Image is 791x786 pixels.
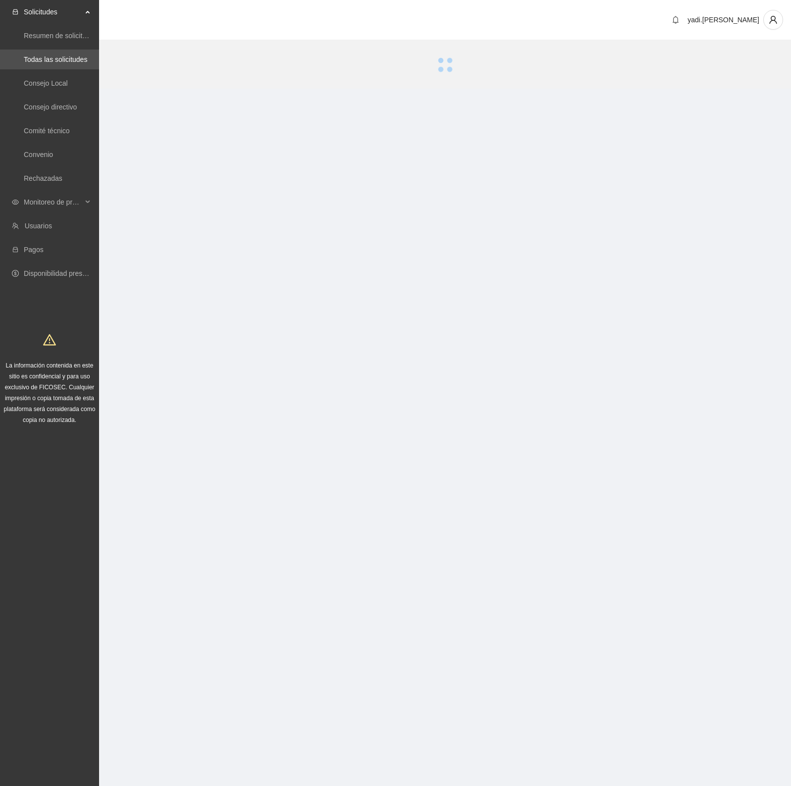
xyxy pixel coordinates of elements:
span: eye [12,199,19,206]
span: user [764,15,783,24]
a: Pagos [24,246,44,254]
span: warning [43,333,56,346]
a: Convenio [24,151,53,158]
span: yadi.[PERSON_NAME] [687,16,759,24]
button: bell [668,12,684,28]
button: user [763,10,783,30]
a: Consejo Local [24,79,68,87]
a: Disponibilidad presupuestal [24,269,108,277]
a: Consejo directivo [24,103,77,111]
a: Usuarios [25,222,52,230]
a: Resumen de solicitudes por aprobar [24,32,135,40]
a: Rechazadas [24,174,62,182]
span: inbox [12,8,19,15]
span: Solicitudes [24,2,82,22]
span: La información contenida en este sitio es confidencial y para uso exclusivo de FICOSEC. Cualquier... [4,362,96,423]
a: Todas las solicitudes [24,55,87,63]
a: Comité técnico [24,127,70,135]
span: bell [668,16,683,24]
span: Monitoreo de proyectos [24,192,82,212]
